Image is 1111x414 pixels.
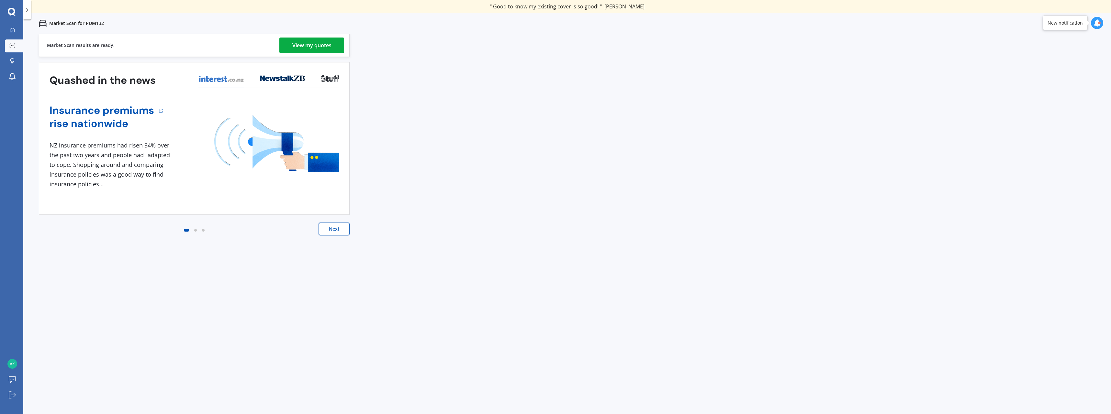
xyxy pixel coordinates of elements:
h3: Quashed in the news [50,74,156,87]
a: Insurance premiums [50,104,154,117]
div: NZ insurance premiums had risen 34% over the past two years and people had "adapted to cope. Shop... [50,141,173,189]
img: media image [214,115,339,172]
div: New notification [1048,20,1083,26]
button: Next [319,223,350,235]
div: View my quotes [292,38,331,53]
img: e3a590174bc4f1277f82e3459cffac15 [7,359,17,369]
div: Market Scan results are ready. [47,34,115,57]
a: rise nationwide [50,117,154,130]
img: car.f15378c7a67c060ca3f3.svg [39,19,47,27]
p: Market Scan for PUM132 [49,20,104,27]
a: View my quotes [279,38,344,53]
